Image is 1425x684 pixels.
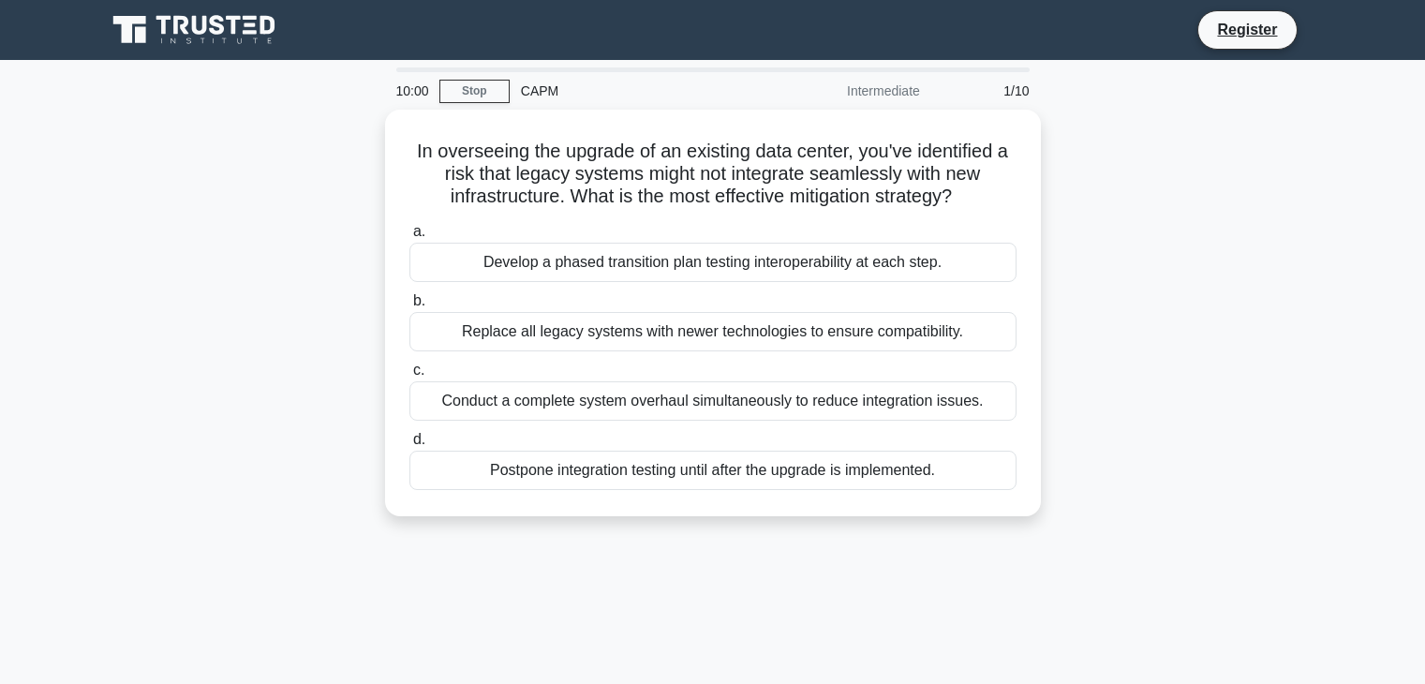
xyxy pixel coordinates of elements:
[409,381,1017,421] div: Conduct a complete system overhaul simultaneously to reduce integration issues.
[931,72,1041,110] div: 1/10
[510,72,767,110] div: CAPM
[413,292,425,308] span: b.
[1206,18,1288,41] a: Register
[413,362,424,378] span: c.
[413,223,425,239] span: a.
[767,72,931,110] div: Intermediate
[413,431,425,447] span: d.
[385,72,439,110] div: 10:00
[408,140,1018,209] h5: In overseeing the upgrade of an existing data center, you've identified a risk that legacy system...
[409,451,1017,490] div: Postpone integration testing until after the upgrade is implemented.
[409,312,1017,351] div: Replace all legacy systems with newer technologies to ensure compatibility.
[409,243,1017,282] div: Develop a phased transition plan testing interoperability at each step.
[439,80,510,103] a: Stop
